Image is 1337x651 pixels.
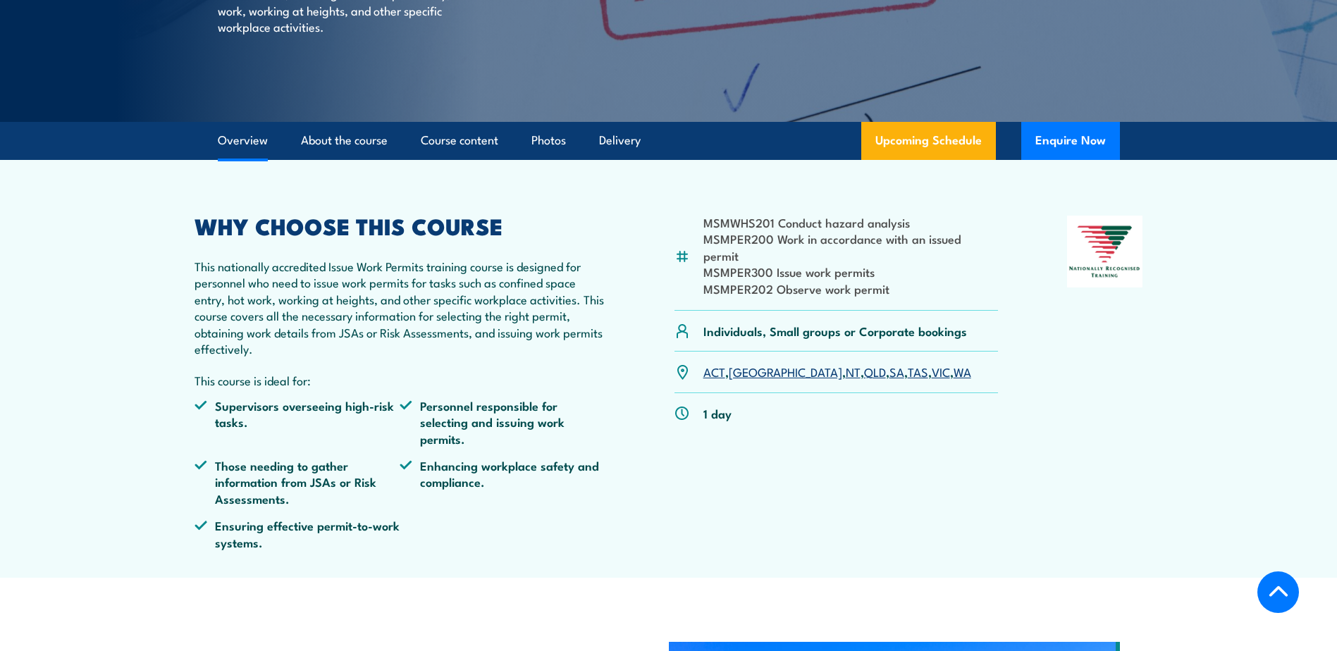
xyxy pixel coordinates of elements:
a: TAS [908,363,928,380]
a: Delivery [599,122,641,159]
li: Those needing to gather information from JSAs or Risk Assessments. [195,457,400,507]
p: , , , , , , , [703,364,971,380]
img: Nationally Recognised Training logo. [1067,216,1143,287]
a: SA [889,363,904,380]
li: MSMPER202 Observe work permit [703,280,999,297]
a: Overview [218,122,268,159]
li: Personnel responsible for selecting and issuing work permits. [400,397,605,447]
a: QLD [864,363,886,380]
li: MSMPER200 Work in accordance with an issued permit [703,230,999,263]
a: NT [846,363,861,380]
li: Enhancing workplace safety and compliance. [400,457,605,507]
p: This nationally accredited Issue Work Permits training course is designed for personnel who need ... [195,258,606,356]
a: [GEOGRAPHIC_DATA] [729,363,842,380]
a: VIC [932,363,950,380]
li: Supervisors overseeing high-risk tasks. [195,397,400,447]
button: Enquire Now [1021,122,1120,160]
a: Course content [421,122,498,159]
a: WA [954,363,971,380]
li: MSMPER300 Issue work permits [703,263,999,280]
p: 1 day [703,405,732,421]
a: Photos [531,122,566,159]
li: MSMWHS201 Conduct hazard analysis [703,214,999,230]
p: This course is ideal for: [195,372,606,388]
a: ACT [703,363,725,380]
a: Upcoming Schedule [861,122,996,160]
li: Ensuring effective permit-to-work systems. [195,517,400,550]
a: About the course [301,122,388,159]
h2: WHY CHOOSE THIS COURSE [195,216,606,235]
p: Individuals, Small groups or Corporate bookings [703,323,967,339]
